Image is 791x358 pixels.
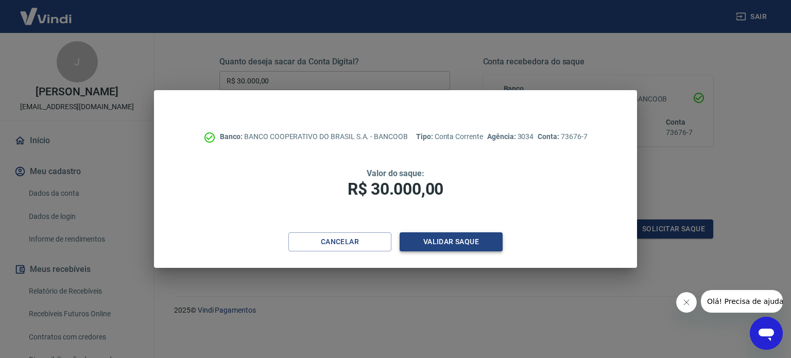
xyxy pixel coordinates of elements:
button: Validar saque [400,232,503,251]
span: Agência: [487,132,518,141]
span: Conta: [538,132,561,141]
iframe: Mensagem da empresa [701,290,783,313]
iframe: Botão para abrir a janela de mensagens [750,317,783,350]
span: Olá! Precisa de ajuda? [6,7,87,15]
p: 3034 [487,131,534,142]
span: R$ 30.000,00 [348,179,443,199]
p: BANCO COOPERATIVO DO BRASIL S.A. - BANCOOB [220,131,408,142]
iframe: Fechar mensagem [676,292,697,313]
span: Tipo: [416,132,435,141]
button: Cancelar [288,232,391,251]
span: Banco: [220,132,244,141]
p: 73676-7 [538,131,587,142]
p: Conta Corrente [416,131,483,142]
span: Valor do saque: [367,168,424,178]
